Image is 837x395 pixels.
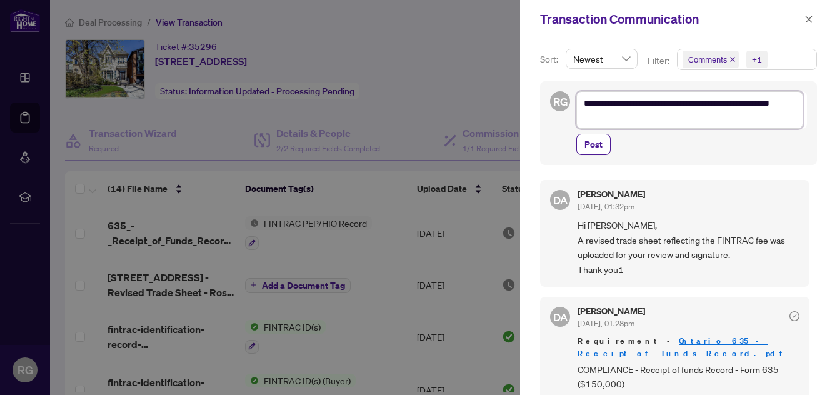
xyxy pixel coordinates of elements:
span: Post [584,134,603,154]
span: [DATE], 01:28pm [578,319,634,328]
span: Hi [PERSON_NAME], A revised trade sheet reflecting the FINTRAC fee was uploaded for your review a... [578,218,799,277]
p: Filter: [648,54,671,67]
p: Sort: [540,52,561,66]
span: close [729,56,736,62]
a: Ontario 635 - Receipt of Funds Record.pdf [578,336,789,359]
span: Requirement - [578,335,799,360]
span: Comments [683,51,739,68]
h5: [PERSON_NAME] [578,190,645,199]
span: DA [553,192,568,209]
div: +1 [752,53,762,66]
span: DA [553,308,568,325]
span: RG [553,93,568,110]
span: close [804,15,813,24]
span: Comments [688,53,727,66]
span: [DATE], 01:32pm [578,202,634,211]
span: check-circle [789,311,799,321]
button: Post [576,134,611,155]
span: Newest [573,49,630,68]
h5: [PERSON_NAME] [578,307,645,316]
div: Transaction Communication [540,10,801,29]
